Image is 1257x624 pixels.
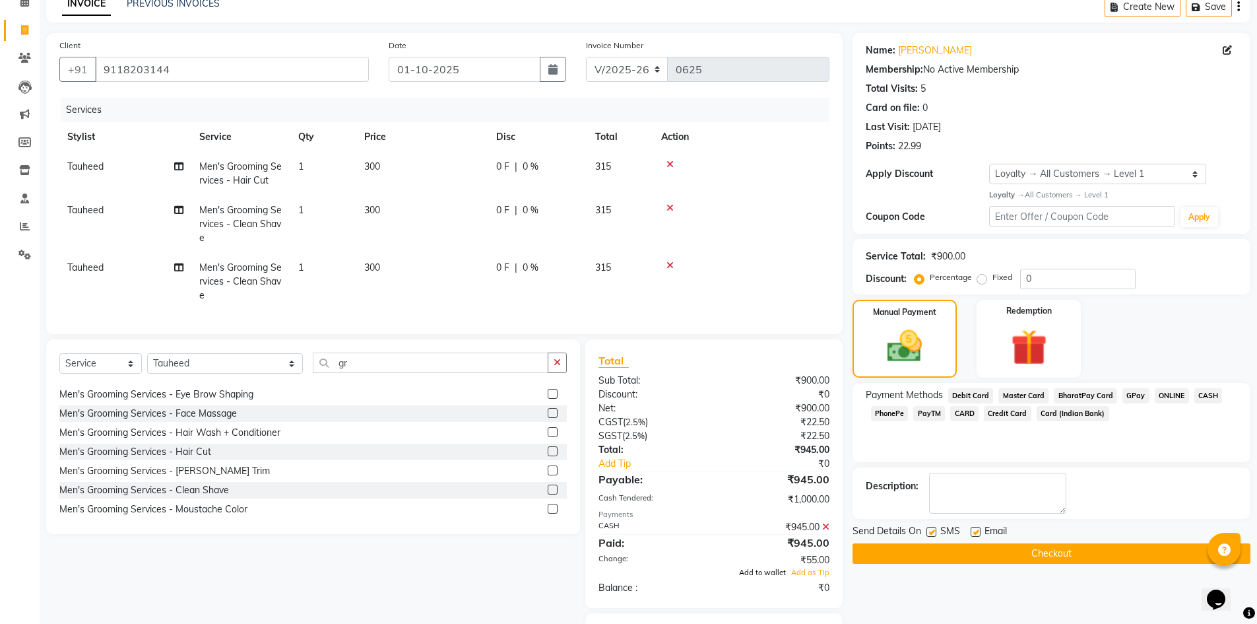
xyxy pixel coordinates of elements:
[739,568,786,577] span: Add to wallet
[67,261,104,273] span: Tauheed
[714,520,839,534] div: ₹945.00
[1180,207,1218,227] button: Apply
[59,464,270,478] div: Men's Grooming Services - [PERSON_NAME] Trim
[992,271,1012,283] label: Fixed
[598,354,629,368] span: Total
[586,40,643,52] label: Invoice Number
[589,443,714,457] div: Total:
[515,203,517,217] span: |
[866,63,923,77] div: Membership:
[59,40,81,52] label: Client
[67,160,104,172] span: Tauheed
[940,524,960,541] span: SMS
[989,190,1024,199] strong: Loyalty →
[714,429,839,443] div: ₹22.50
[998,388,1048,403] span: Master Card
[984,406,1031,421] span: Credit Card
[515,261,517,275] span: |
[876,326,933,366] img: _cash.svg
[364,204,380,216] span: 300
[59,426,280,440] div: Men's Grooming Services - Hair Wash + Conditioner
[1155,388,1189,403] span: ONLINE
[866,82,918,96] div: Total Visits:
[523,160,538,174] span: 0 %
[298,204,304,216] span: 1
[866,63,1237,77] div: No Active Membership
[598,509,829,520] div: Payments
[625,431,645,441] span: 2.5%
[989,190,1237,201] div: All Customers → Level 1
[389,40,406,52] label: Date
[496,261,509,275] span: 0 F
[587,122,653,152] th: Total
[714,581,839,595] div: ₹0
[714,401,839,415] div: ₹900.00
[714,443,839,457] div: ₹945.00
[59,445,211,459] div: Men's Grooming Services - Hair Cut
[714,493,839,506] div: ₹1,000.00
[853,524,921,541] span: Send Details On
[59,407,237,421] div: Men's Grooming Services - Face Massage
[589,429,714,443] div: ( )
[61,98,839,122] div: Services
[595,261,611,273] span: 315
[866,388,943,402] span: Payment Methods
[298,261,304,273] span: 1
[948,388,994,403] span: Debit Card
[589,401,714,415] div: Net:
[199,261,282,301] span: Men's Grooming Services - Clean Shave
[871,406,909,421] span: PhonePe
[515,160,517,174] span: |
[589,520,714,534] div: CASH
[989,206,1175,226] input: Enter Offer / Coupon Code
[866,120,910,134] div: Last Visit:
[364,160,380,172] span: 300
[191,122,290,152] th: Service
[356,122,488,152] th: Price
[523,261,538,275] span: 0 %
[199,204,282,244] span: Men's Grooming Services - Clean Shave
[595,204,611,216] span: 315
[930,271,972,283] label: Percentage
[59,57,96,82] button: +91
[313,353,548,373] input: Search or Scan
[496,160,509,174] span: 0 F
[67,204,104,216] span: Tauheed
[866,44,895,57] div: Name:
[866,101,920,115] div: Card on file:
[1194,388,1223,403] span: CASH
[898,139,921,153] div: 22.99
[59,483,229,497] div: Men's Grooming Services - Clean Shave
[653,122,829,152] th: Action
[59,503,247,516] div: Men's Grooming Services - Moustache Color
[95,57,369,82] input: Search by Name/Mobile/Email/Code
[589,553,714,567] div: Change:
[714,553,839,567] div: ₹55.00
[595,160,611,172] span: 315
[1122,388,1149,403] span: GPay
[364,261,380,273] span: 300
[1037,406,1109,421] span: Card (Indian Bank)
[598,416,623,428] span: CGST
[866,479,919,493] div: Description:
[589,374,714,388] div: Sub Total:
[913,406,945,421] span: PayTM
[589,471,714,487] div: Payable:
[1000,325,1058,370] img: _gift.svg
[984,524,1007,541] span: Email
[589,535,714,551] div: Paid:
[598,430,622,442] span: SGST
[922,101,928,115] div: 0
[714,374,839,388] div: ₹900.00
[290,122,356,152] th: Qty
[589,493,714,506] div: Cash Tendered:
[1202,571,1244,611] iframe: chat widget
[589,388,714,401] div: Discount:
[866,210,990,224] div: Coupon Code
[866,272,907,286] div: Discount:
[920,82,926,96] div: 5
[866,167,990,181] div: Apply Discount
[1006,305,1052,317] label: Redemption
[913,120,941,134] div: [DATE]
[589,581,714,595] div: Balance :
